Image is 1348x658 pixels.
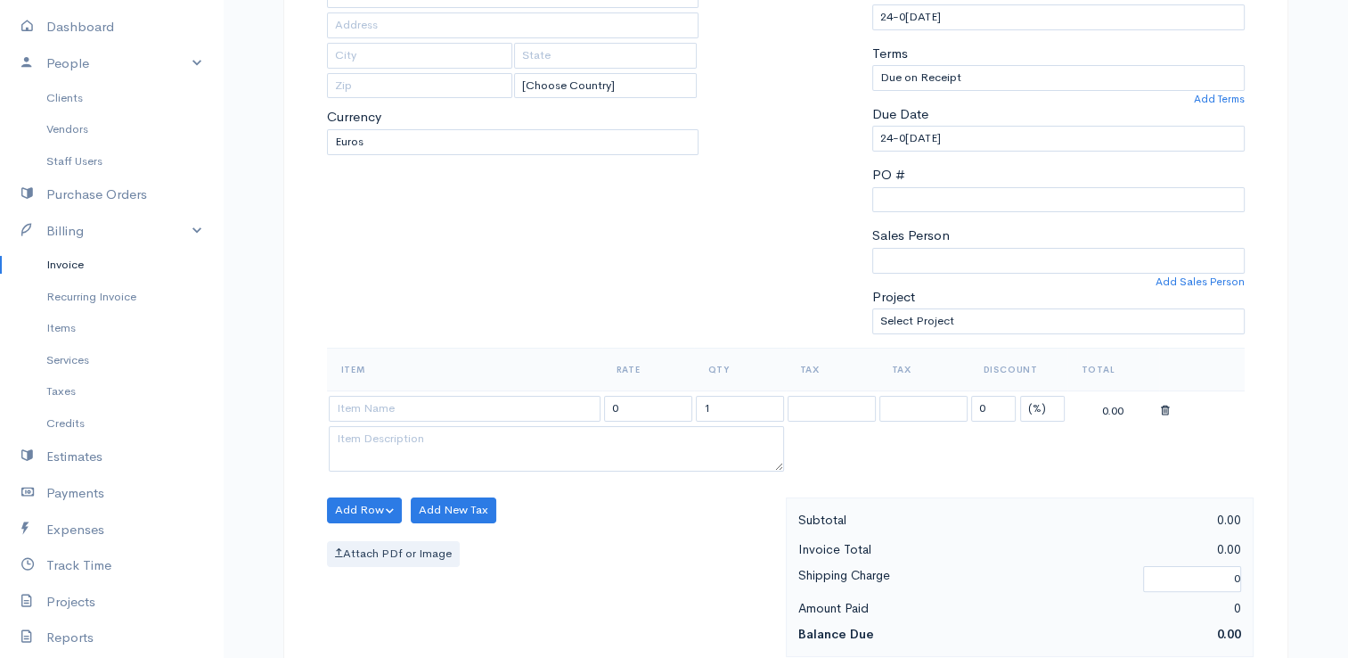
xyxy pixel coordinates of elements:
label: Terms [872,44,908,64]
label: Project [872,287,915,308]
div: 0.00 [1069,398,1157,420]
div: 0.00 [1019,539,1250,561]
strong: Balance Due [798,626,874,642]
th: Discount [969,348,1067,391]
input: Address [327,12,699,38]
th: Tax [786,348,878,391]
input: State [514,43,697,69]
button: Add Row [327,498,403,523]
div: 0.00 [1019,509,1250,531]
label: Currency [327,107,381,127]
div: Amount Paid [789,597,1020,620]
a: Add Sales Person [1156,274,1245,290]
div: Shipping Charge [789,564,1135,594]
label: PO # [872,165,905,185]
label: Due Date [872,104,928,125]
span: 0.00 [1217,626,1241,642]
label: Attach PDf or Image [327,541,460,567]
th: Item [327,348,602,391]
div: 0 [1019,597,1250,620]
input: City [327,43,513,69]
div: Invoice Total [789,539,1020,561]
th: Total [1067,348,1159,391]
input: Item Name [329,396,600,422]
th: Rate [602,348,694,391]
button: Add New Tax [411,498,496,523]
a: Add Terms [1194,91,1245,107]
input: Zip [327,73,513,99]
div: Subtotal [789,509,1020,531]
input: dd-mm-yyyy [872,4,1245,30]
th: Qty [694,348,786,391]
label: Sales Person [872,226,950,246]
input: dd-mm-yyyy [872,126,1245,152]
th: Tax [878,348,969,391]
